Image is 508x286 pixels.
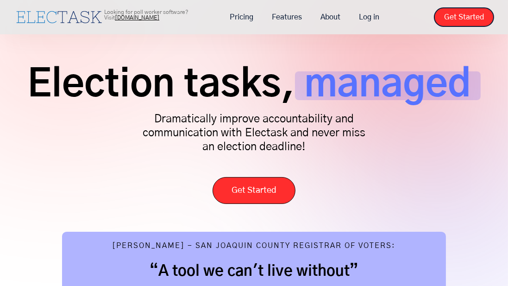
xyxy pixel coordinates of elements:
[113,241,396,253] div: [PERSON_NAME] - San Joaquin County Registrar of Voters:
[81,262,428,280] h2: “A tool we can't live without”
[138,112,370,154] p: Dramatically improve accountability and communication with Electask and never miss an election de...
[115,15,159,20] a: [DOMAIN_NAME]
[350,7,389,27] a: Log in
[295,71,481,100] span: managed
[104,9,216,20] p: Looking for poll worker software? Visit
[311,7,350,27] a: About
[14,9,104,25] a: home
[263,7,311,27] a: Features
[213,177,295,204] a: Get Started
[220,7,263,27] a: Pricing
[27,71,295,100] span: Election tasks,
[434,7,494,27] a: Get Started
